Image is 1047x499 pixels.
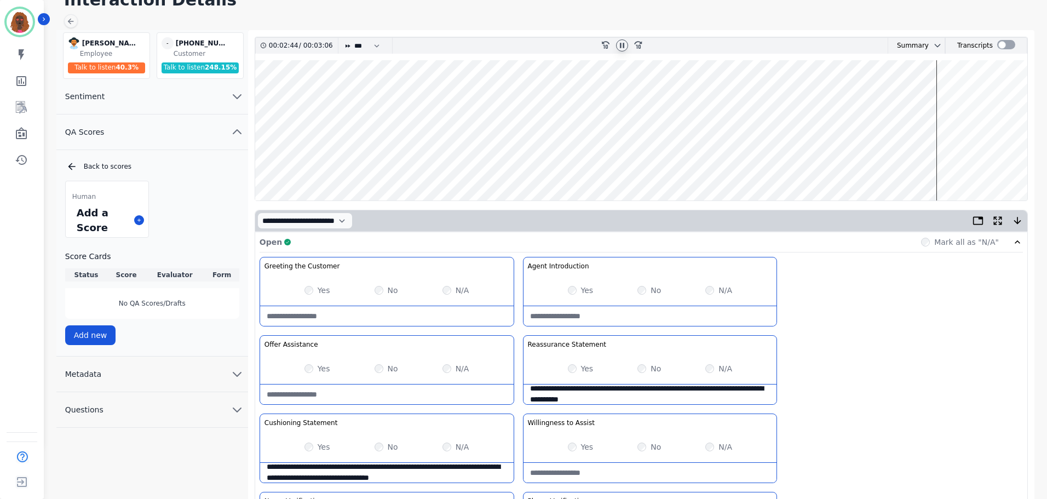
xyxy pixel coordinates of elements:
[56,357,248,392] button: Metadata chevron down
[74,203,130,237] div: Add a Score
[264,418,338,427] h3: Cushioning Statement
[957,38,993,54] div: Transcripts
[116,64,139,71] span: 40.3 %
[456,441,469,452] label: N/A
[145,268,205,282] th: Evaluator
[162,37,174,49] span: -
[929,41,942,50] button: chevron down
[651,441,661,452] label: No
[231,125,244,139] svg: chevron up
[888,38,929,54] div: Summary
[56,127,113,137] span: QA Scores
[65,325,116,345] button: Add new
[301,38,331,54] div: 00:03:06
[264,262,340,271] h3: Greeting the Customer
[231,403,244,416] svg: chevron down
[718,285,732,296] label: N/A
[260,237,282,248] p: Open
[56,369,110,380] span: Metadata
[65,251,239,262] h3: Score Cards
[56,91,113,102] span: Sentiment
[65,288,239,319] div: No QA Scores/Drafts
[388,285,398,296] label: No
[651,285,661,296] label: No
[581,363,594,374] label: Yes
[107,268,145,282] th: Score
[388,441,398,452] label: No
[66,161,239,172] div: Back to scores
[231,368,244,381] svg: chevron down
[581,441,594,452] label: Yes
[528,262,589,271] h3: Agent Introduction
[56,392,248,428] button: Questions chevron down
[72,192,96,201] span: Human
[318,285,330,296] label: Yes
[162,62,239,73] div: Talk to listen
[56,79,248,114] button: Sentiment chevron down
[718,441,732,452] label: N/A
[65,268,107,282] th: Status
[68,62,146,73] div: Talk to listen
[176,37,231,49] div: [PHONE_NUMBER]
[7,9,33,35] img: Bordered avatar
[82,37,137,49] div: [PERSON_NAME]
[318,363,330,374] label: Yes
[205,268,239,282] th: Form
[205,64,237,71] span: 248.15 %
[933,41,942,50] svg: chevron down
[456,285,469,296] label: N/A
[581,285,594,296] label: Yes
[651,363,661,374] label: No
[718,363,732,374] label: N/A
[231,90,244,103] svg: chevron down
[528,340,606,349] h3: Reassurance Statement
[456,363,469,374] label: N/A
[174,49,241,58] div: Customer
[388,363,398,374] label: No
[269,38,299,54] div: 00:02:44
[56,404,112,415] span: Questions
[264,340,318,349] h3: Offer Assistance
[318,441,330,452] label: Yes
[80,49,147,58] div: Employee
[528,418,595,427] h3: Willingness to Assist
[56,114,248,150] button: QA Scores chevron up
[934,237,999,248] label: Mark all as "N/A"
[269,38,336,54] div: /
